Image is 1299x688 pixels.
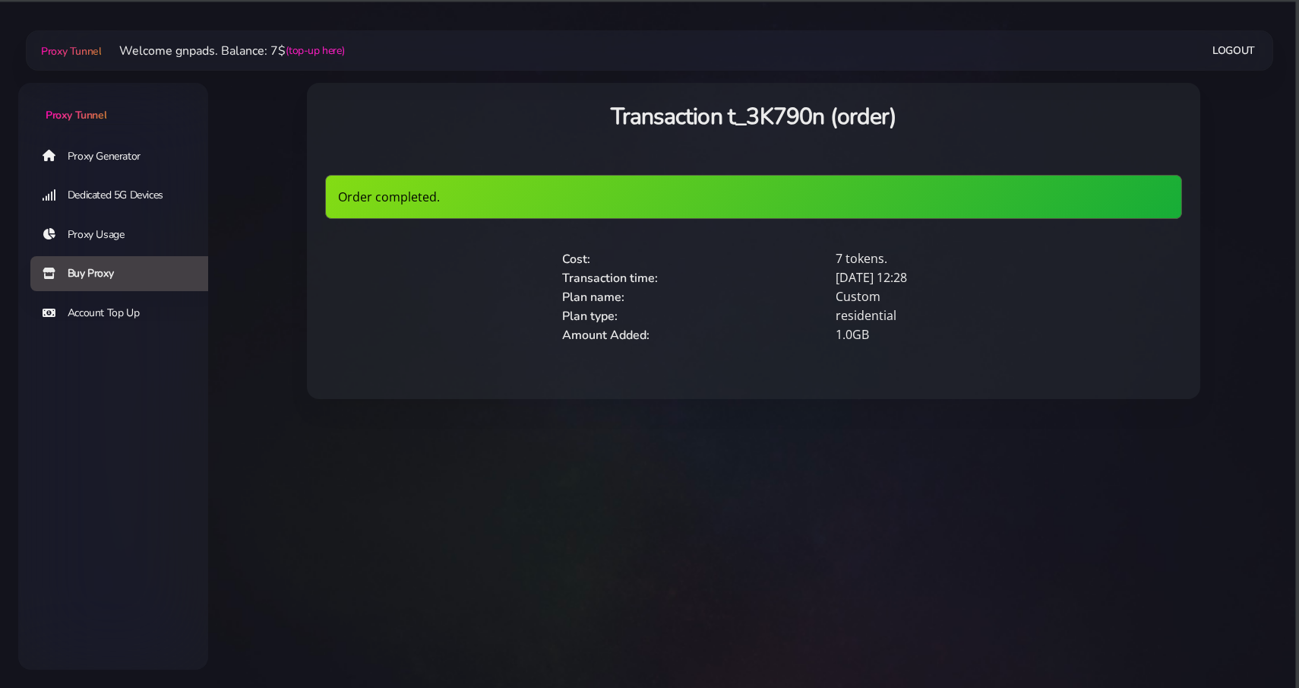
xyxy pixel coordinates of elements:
div: Order completed. [325,175,1182,219]
span: Plan name: [562,289,624,306]
div: Custom [826,287,1100,306]
a: Proxy Usage [30,217,220,252]
li: Welcome gnpads. Balance: 7$ [101,42,344,60]
span: Cost: [562,251,590,268]
span: Proxy Tunnel [46,108,106,122]
a: Proxy Tunnel [38,39,101,63]
a: Dedicated 5G Devices [30,178,220,213]
a: (top-up here) [286,43,344,59]
div: [DATE] 12:28 [826,268,1100,287]
div: residential [826,306,1100,325]
a: Proxy Tunnel [18,83,208,123]
span: Plan type: [562,308,618,325]
iframe: Webchat Widget [1212,601,1280,669]
a: Account Top Up [30,296,220,331]
div: 1.0GB [826,325,1100,344]
span: Amount Added: [562,327,649,344]
span: Proxy Tunnel [41,44,101,59]
span: Transaction time: [562,270,658,287]
div: 7 tokens. [826,249,1100,268]
a: Proxy Generator [30,138,220,173]
h3: Transaction t_3K790n (order) [325,101,1182,132]
a: Logout [1212,36,1255,65]
a: Buy Proxy [30,256,220,291]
